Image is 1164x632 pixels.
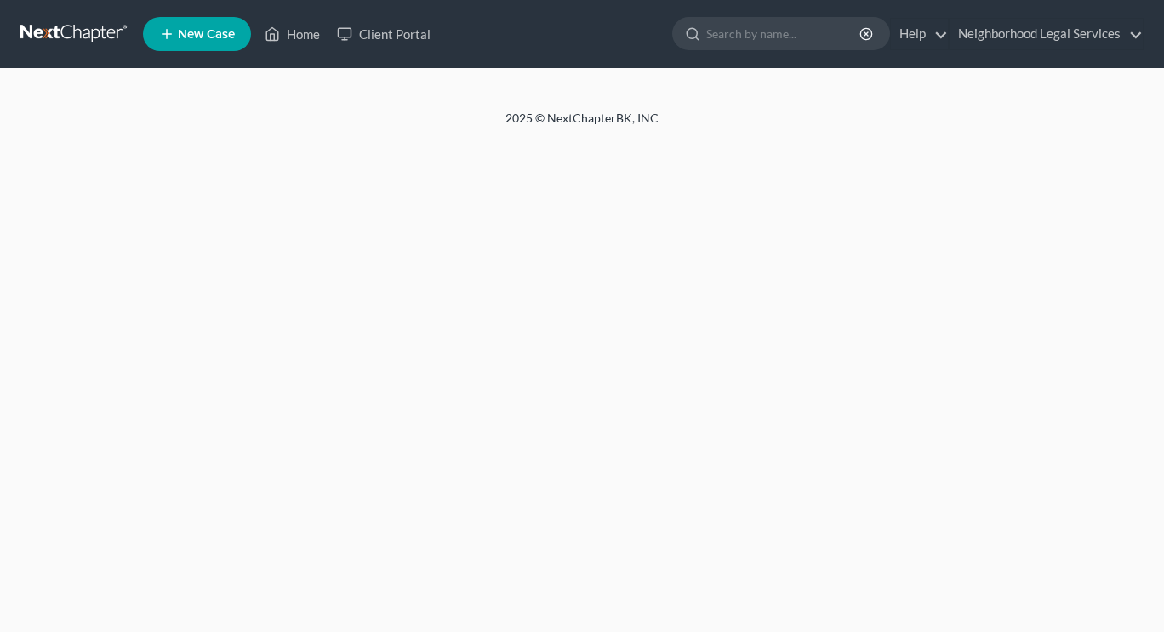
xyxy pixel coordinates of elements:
[97,110,1067,140] div: 2025 © NextChapterBK, INC
[178,28,235,41] span: New Case
[891,19,948,49] a: Help
[328,19,439,49] a: Client Portal
[256,19,328,49] a: Home
[706,18,862,49] input: Search by name...
[950,19,1143,49] a: Neighborhood Legal Services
